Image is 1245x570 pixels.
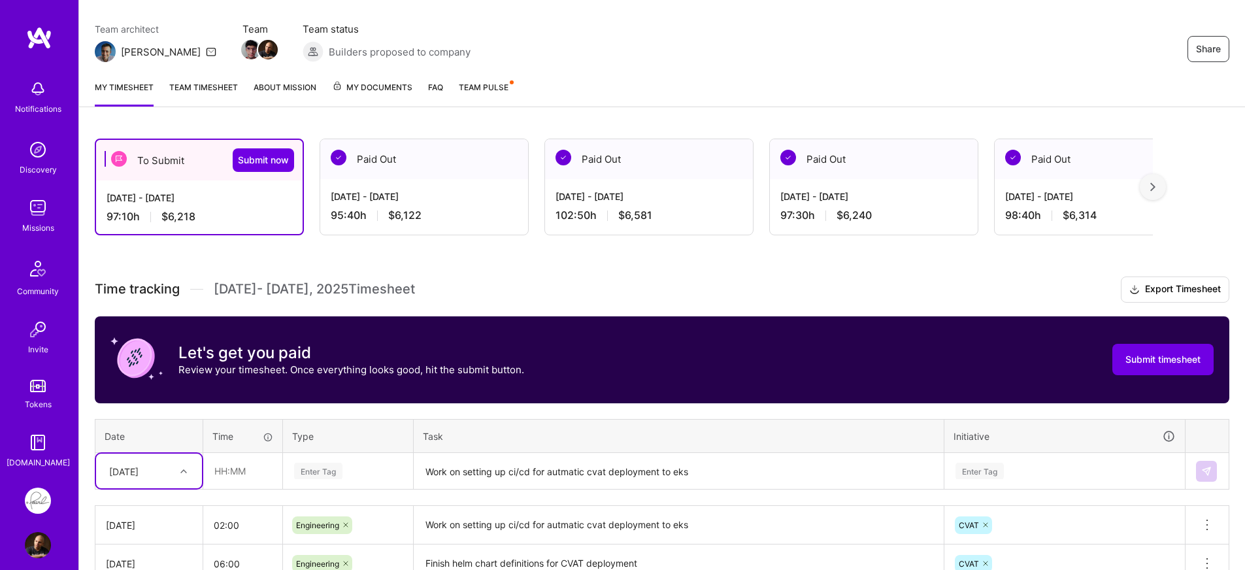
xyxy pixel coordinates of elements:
[121,45,201,59] div: [PERSON_NAME]
[556,150,571,165] img: Paid Out
[214,281,415,297] span: [DATE] - [DATE] , 2025 Timesheet
[95,80,154,107] a: My timesheet
[25,76,51,102] img: bell
[107,210,292,224] div: 97:10 h
[95,22,216,36] span: Team architect
[254,80,316,107] a: About Mission
[294,461,342,481] div: Enter Tag
[1112,344,1214,375] button: Submit timesheet
[25,488,51,514] img: Pearl: ML Engineering Team
[22,488,54,514] a: Pearl: ML Engineering Team
[415,507,942,543] textarea: Work on setting up ci/cd for autmatic cvat deployment to eks
[30,380,46,392] img: tokens
[206,46,216,57] i: icon Mail
[1129,283,1140,297] i: icon Download
[955,461,1004,481] div: Enter Tag
[203,508,282,543] input: HH:MM
[22,221,54,235] div: Missions
[388,209,422,222] span: $6,122
[241,40,261,59] img: Team Member Avatar
[95,419,203,453] th: Date
[107,191,292,205] div: [DATE] - [DATE]
[780,150,796,165] img: Paid Out
[1125,353,1201,366] span: Submit timesheet
[959,559,979,569] span: CVAT
[954,429,1176,444] div: Initiative
[95,41,116,62] img: Team Architect
[459,82,508,92] span: Team Pulse
[25,316,51,343] img: Invite
[25,195,51,221] img: teamwork
[106,518,192,532] div: [DATE]
[545,139,753,179] div: Paid Out
[780,190,967,203] div: [DATE] - [DATE]
[25,397,52,411] div: Tokens
[837,209,872,222] span: $6,240
[169,80,238,107] a: Team timesheet
[303,22,471,36] span: Team status
[428,80,443,107] a: FAQ
[25,532,51,558] img: User Avatar
[212,429,273,443] div: Time
[1005,209,1192,222] div: 98:40 h
[25,429,51,456] img: guide book
[109,464,139,478] div: [DATE]
[332,80,412,107] a: My Documents
[959,520,979,530] span: CVAT
[1201,466,1212,477] img: Submit
[22,532,54,558] a: User Avatar
[28,343,48,356] div: Invite
[233,148,294,172] button: Submit now
[414,419,944,453] th: Task
[242,22,276,36] span: Team
[180,468,187,475] i: icon Chevron
[331,190,518,203] div: [DATE] - [DATE]
[995,139,1203,179] div: Paid Out
[556,190,742,203] div: [DATE] - [DATE]
[178,363,524,377] p: Review your timesheet. Once everything looks good, hit the submit button.
[1187,36,1229,62] button: Share
[110,332,163,384] img: coin
[770,139,978,179] div: Paid Out
[17,284,59,298] div: Community
[25,137,51,163] img: discovery
[204,454,282,488] input: HH:MM
[320,139,528,179] div: Paid Out
[459,80,512,107] a: Team Pulse
[178,343,524,363] h3: Let's get you paid
[331,150,346,165] img: Paid Out
[1150,182,1155,192] img: right
[242,39,259,61] a: Team Member Avatar
[26,26,52,50] img: logo
[258,40,278,59] img: Team Member Avatar
[329,45,471,59] span: Builders proposed to company
[238,154,289,167] span: Submit now
[283,419,414,453] th: Type
[96,140,303,180] div: To Submit
[1005,190,1192,203] div: [DATE] - [DATE]
[1121,277,1229,303] button: Export Timesheet
[1196,42,1221,56] span: Share
[780,209,967,222] div: 97:30 h
[331,209,518,222] div: 95:40 h
[15,102,61,116] div: Notifications
[7,456,70,469] div: [DOMAIN_NAME]
[259,39,276,61] a: Team Member Avatar
[303,41,324,62] img: Builders proposed to company
[332,80,412,95] span: My Documents
[111,151,127,167] img: To Submit
[22,253,54,284] img: Community
[296,559,339,569] span: Engineering
[161,210,195,224] span: $6,218
[1063,209,1097,222] span: $6,314
[296,520,339,530] span: Engineering
[618,209,652,222] span: $6,581
[556,209,742,222] div: 102:50 h
[20,163,57,176] div: Discovery
[95,281,180,297] span: Time tracking
[1005,150,1021,165] img: Paid Out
